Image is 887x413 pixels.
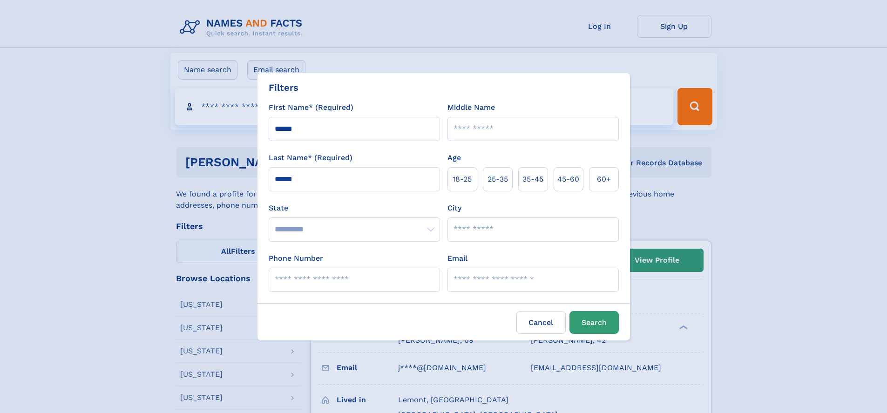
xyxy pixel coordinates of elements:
span: 35‑45 [522,174,543,185]
span: 60+ [597,174,611,185]
div: Filters [269,81,298,95]
label: Phone Number [269,253,323,264]
label: Age [447,152,461,163]
label: First Name* (Required) [269,102,353,113]
label: State [269,203,440,214]
label: Middle Name [447,102,495,113]
span: 18‑25 [453,174,472,185]
label: Cancel [516,311,566,334]
label: Last Name* (Required) [269,152,352,163]
button: Search [569,311,619,334]
label: Email [447,253,467,264]
span: 25‑35 [488,174,508,185]
label: City [447,203,461,214]
span: 45‑60 [557,174,579,185]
